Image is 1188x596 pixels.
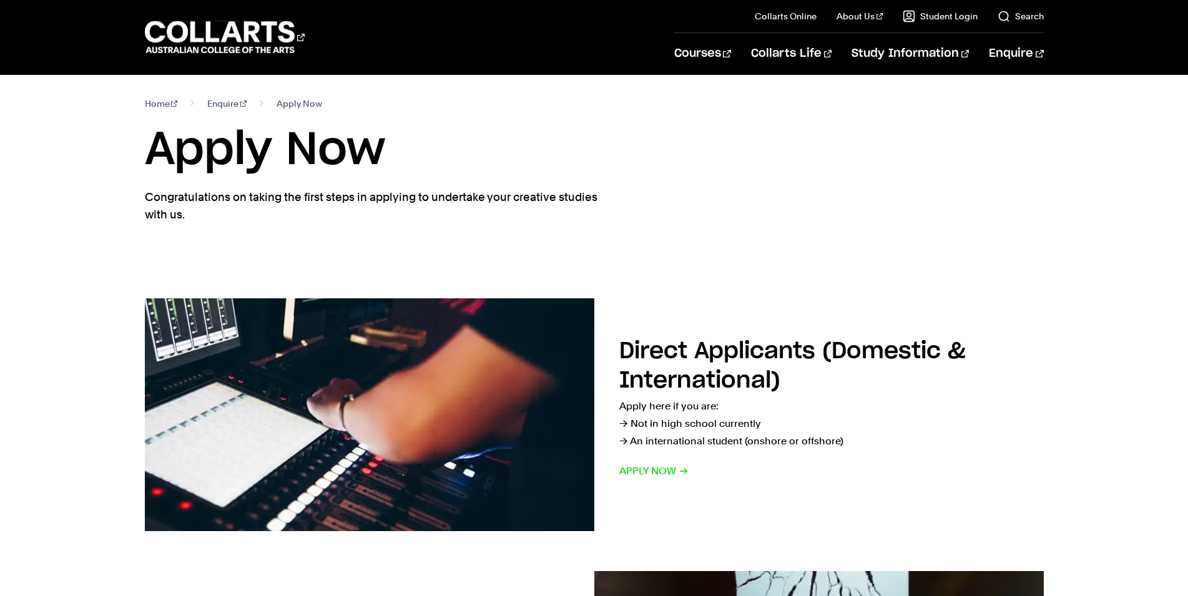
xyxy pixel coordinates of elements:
[145,298,1044,531] a: Direct Applicants (Domestic & International) Apply here if you are:→ Not in high school currently...
[145,188,601,223] p: Congratulations on taking the first steps in applying to undertake your creative studies with us.
[145,122,1044,178] h1: Apply Now
[852,33,969,74] a: Study Information
[145,19,305,55] div: Go to homepage
[837,10,883,22] a: About Us
[751,33,832,74] a: Collarts Life
[277,95,322,112] span: Apply Now
[619,398,1044,450] p: Apply here if you are: → Not in high school currently → An international student (onshore or offs...
[207,95,247,112] a: Enquire
[998,10,1044,22] a: Search
[619,340,966,392] h2: Direct Applicants (Domestic & International)
[903,10,978,22] a: Student Login
[989,33,1043,74] a: Enquire
[619,462,689,480] span: Apply now
[145,95,178,112] a: Home
[755,10,817,22] a: Collarts Online
[674,33,731,74] a: Courses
